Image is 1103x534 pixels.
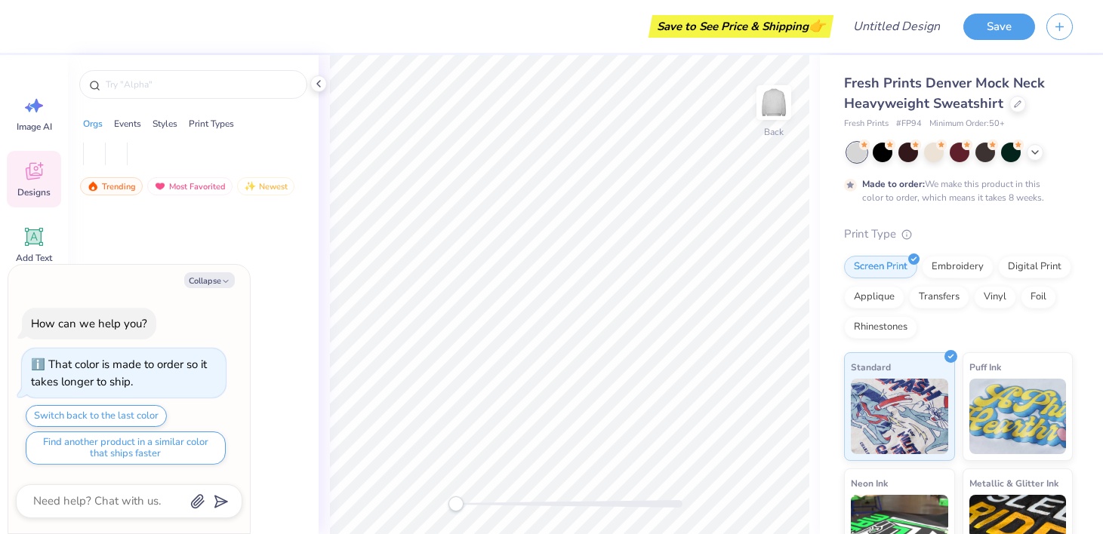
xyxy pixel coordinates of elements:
div: Accessibility label [448,496,464,511]
input: Try "Alpha" [104,77,297,92]
span: Neon Ink [851,475,888,491]
img: most_fav.gif [154,181,166,192]
div: Print Type [844,226,1073,243]
button: Collapse [184,272,235,288]
div: Foil [1021,286,1056,308]
span: Fresh Prints [844,118,889,130]
span: Puff Ink [969,359,1001,375]
div: Back [764,125,784,139]
div: Applique [844,286,904,308]
span: # FP94 [896,118,922,130]
button: Find another product in a similar color that ships faster [26,431,226,465]
img: trending.gif [87,181,99,192]
div: Transfers [909,286,969,308]
div: Embroidery [922,256,994,278]
div: Digital Print [998,256,1071,278]
div: How can we help you? [31,316,147,331]
div: That color is made to order so it takes longer to ship. [31,357,207,389]
div: Orgs [83,117,103,130]
span: Minimum Order: 50 + [929,118,1005,130]
span: Metallic & Glitter Ink [969,475,1058,491]
div: Vinyl [974,286,1016,308]
div: Print Types [189,117,234,130]
input: Untitled Design [841,11,952,41]
button: Switch back to the last color [26,405,167,427]
div: We make this product in this color to order, which means it takes 8 weeks. [862,177,1048,204]
span: Fresh Prints Denver Mock Neck Heavyweight Sweatshirt [844,74,1045,112]
span: Image AI [17,121,52,133]
div: Screen Print [844,256,917,278]
span: 👉 [809,17,825,35]
div: Save to See Price & Shipping [652,15,830,38]
strong: Made to order: [862,178,925,190]
div: Rhinestones [844,316,917,339]
img: Puff Ink [969,379,1067,454]
div: Trending [80,177,143,195]
img: newest.gif [244,181,256,192]
img: Standard [851,379,948,454]
button: Save [963,14,1035,40]
div: Events [114,117,141,130]
span: Designs [17,186,51,198]
img: Back [759,87,789,118]
div: Newest [237,177,294,195]
span: Add Text [16,252,52,264]
span: Standard [851,359,891,375]
div: Most Favorited [147,177,233,195]
div: Styles [153,117,177,130]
